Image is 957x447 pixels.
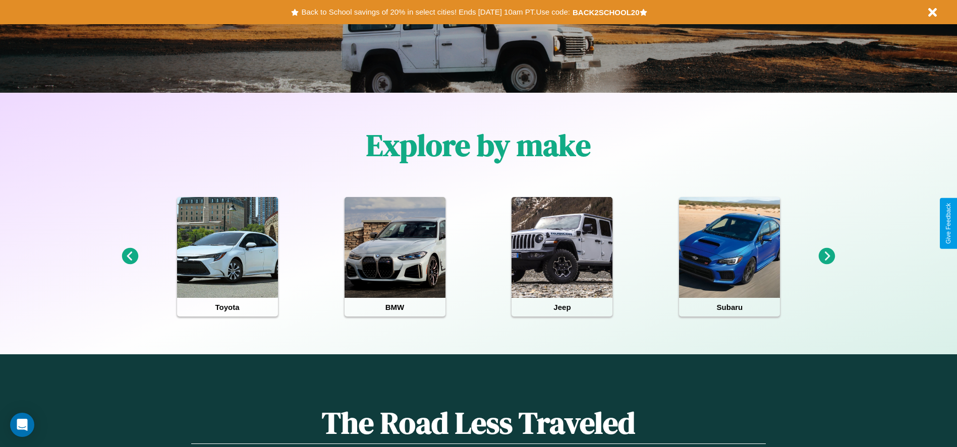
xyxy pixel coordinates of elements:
[512,298,612,316] h4: Jeep
[945,203,952,244] div: Give Feedback
[191,402,765,444] h1: The Road Less Traveled
[573,8,640,17] b: BACK2SCHOOL20
[177,298,278,316] h4: Toyota
[345,298,445,316] h4: BMW
[299,5,572,19] button: Back to School savings of 20% in select cities! Ends [DATE] 10am PT.Use code:
[366,124,591,166] h1: Explore by make
[10,413,34,437] div: Open Intercom Messenger
[679,298,780,316] h4: Subaru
